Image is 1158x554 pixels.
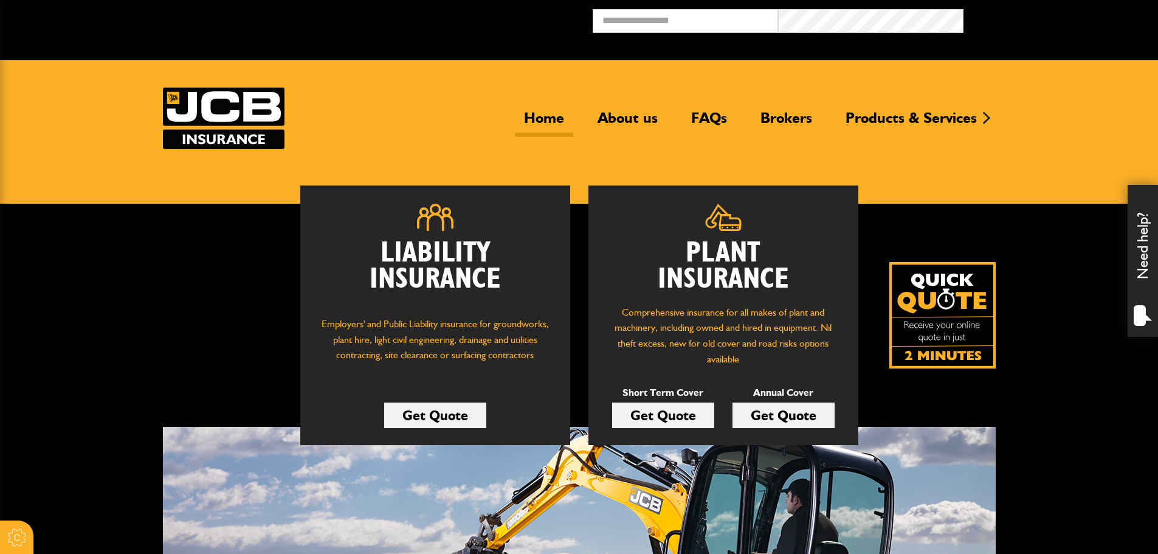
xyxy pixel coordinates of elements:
a: Get Quote [384,403,486,428]
img: JCB Insurance Services logo [163,88,284,149]
div: Need help? [1128,185,1158,337]
p: Short Term Cover [612,385,714,401]
p: Employers' and Public Liability insurance for groundworks, plant hire, light civil engineering, d... [319,316,552,375]
a: Get Quote [612,403,714,428]
a: Get your insurance quote isn just 2-minutes [889,262,996,369]
p: Comprehensive insurance for all makes of plant and machinery, including owned and hired in equipm... [607,305,840,367]
a: Products & Services [836,109,986,137]
a: Get Quote [732,403,835,428]
a: JCB Insurance Services [163,88,284,149]
button: Broker Login [963,9,1149,28]
a: FAQs [682,109,736,137]
a: About us [588,109,667,137]
a: Home [515,109,573,137]
h2: Plant Insurance [607,240,840,293]
img: Quick Quote [889,262,996,369]
h2: Liability Insurance [319,240,552,305]
p: Annual Cover [732,385,835,401]
a: Brokers [751,109,821,137]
